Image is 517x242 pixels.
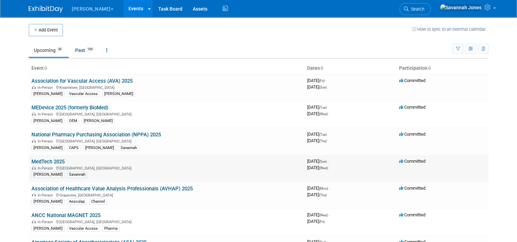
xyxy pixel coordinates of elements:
a: MedTech 2025 [31,159,65,165]
span: In-Person [38,193,55,198]
span: (Mon) [319,187,328,190]
div: Savannah [67,172,87,178]
a: Search [399,3,431,15]
th: Event [29,63,304,74]
img: In-Person Event [32,139,36,143]
div: [PERSON_NAME] [31,91,65,97]
img: In-Person Event [32,220,36,223]
span: In-Person [38,85,55,90]
div: [PERSON_NAME] [31,226,65,232]
span: [DATE] [307,186,330,191]
div: Kissimmee, [GEOGRAPHIC_DATA] [31,84,302,90]
span: Committed [399,105,425,110]
div: [GEOGRAPHIC_DATA], [GEOGRAPHIC_DATA] [31,111,302,117]
span: Committed [399,132,425,137]
span: - [328,132,329,137]
span: Committed [399,186,425,191]
a: Past100 [70,44,100,57]
span: [DATE] [307,138,327,143]
span: [DATE] [307,132,329,137]
div: [PERSON_NAME] [102,91,135,97]
span: [DATE] [307,192,327,197]
div: OEM [67,118,79,124]
div: Channel [89,199,107,205]
a: Association of Healthcare Value Analysis Professionals (AVHAP) 2025 [31,186,193,192]
span: [DATE] [307,78,327,83]
span: - [328,159,329,164]
span: [DATE] [307,219,325,224]
span: [DATE] [307,105,329,110]
div: [PERSON_NAME] [82,118,115,124]
div: Grapevine, [GEOGRAPHIC_DATA] [31,192,302,198]
span: In-Person [38,220,55,224]
a: ANCC National MAGNET 2025 [31,212,100,218]
span: Committed [399,212,425,217]
span: (Wed) [319,112,328,116]
span: (Fri) [319,220,325,224]
span: (Sun) [319,160,327,163]
div: Vascular Access [67,91,100,97]
span: Committed [399,159,425,164]
div: [PERSON_NAME] [31,118,65,124]
img: Savannah Jones [440,4,482,11]
a: Sort by Participation Type [427,65,431,71]
img: In-Person Event [32,112,36,116]
span: (Thu) [319,193,327,197]
a: MEDevice 2025 (formerly BioMed) [31,105,108,111]
span: - [328,105,329,110]
th: Participation [396,63,488,74]
th: Dates [304,63,396,74]
img: In-Person Event [32,85,36,89]
a: Upcoming30 [29,44,69,57]
div: Vascular Access [67,226,100,232]
span: [DATE] [307,111,328,116]
span: In-Person [38,166,55,171]
span: - [326,78,327,83]
div: [PERSON_NAME] [31,172,65,178]
button: Add Event [29,24,63,36]
img: ExhibitDay [29,6,63,13]
span: (Thu) [319,139,327,143]
div: [GEOGRAPHIC_DATA], [GEOGRAPHIC_DATA] [31,138,302,144]
a: Sort by Start Date [320,65,323,71]
div: [PERSON_NAME] [83,145,116,151]
span: (Tue) [319,106,327,109]
span: 100 [85,47,95,52]
a: Sort by Event Name [44,65,47,71]
img: In-Person Event [32,193,36,197]
div: Savannah [119,145,139,151]
div: [GEOGRAPHIC_DATA], [GEOGRAPHIC_DATA] [31,219,302,224]
div: CAPS [67,145,81,151]
span: Committed [399,78,425,83]
span: - [329,186,330,191]
div: Pharma [102,226,120,232]
div: Aesculap [67,199,87,205]
span: 30 [56,47,64,52]
span: [DATE] [307,84,327,90]
span: (Fri) [319,79,325,83]
span: (Wed) [319,213,328,217]
span: [DATE] [307,159,329,164]
img: In-Person Event [32,166,36,170]
span: - [329,212,330,217]
span: (Wed) [319,166,328,170]
span: In-Person [38,112,55,117]
div: [GEOGRAPHIC_DATA], [GEOGRAPHIC_DATA] [31,165,302,171]
span: Search [409,6,424,12]
span: (Tue) [319,133,327,136]
div: [PERSON_NAME] [31,145,65,151]
span: [DATE] [307,212,330,217]
span: In-Person [38,139,55,144]
div: [PERSON_NAME] [31,199,65,205]
a: Association for Vascular Access (AVA) 2025 [31,78,133,84]
span: [DATE] [307,165,328,170]
a: National Pharmacy Purchasing Association (NPPA) 2025 [31,132,161,138]
span: (Sun) [319,85,327,89]
a: How to sync to an external calendar... [412,27,488,32]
